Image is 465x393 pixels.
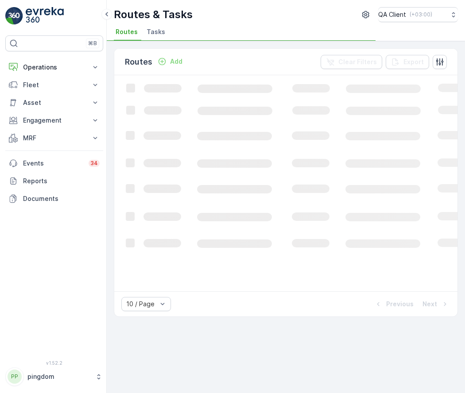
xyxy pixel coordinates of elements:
button: Clear Filters [321,55,382,69]
img: logo [5,7,23,25]
p: Previous [386,300,414,308]
button: PPpingdom [5,367,103,386]
span: Routes [116,27,138,36]
p: QA Client [378,10,406,19]
button: Previous [373,299,415,309]
p: pingdom [27,372,91,381]
span: Tasks [147,27,165,36]
div: PP [8,370,22,384]
p: Documents [23,194,100,203]
p: ( +03:00 ) [410,11,432,18]
p: Events [23,159,83,168]
img: logo_light-DOdMpM7g.png [26,7,64,25]
p: Routes & Tasks [114,8,193,22]
p: Add [170,57,182,66]
button: QA Client(+03:00) [378,7,458,22]
p: Operations [23,63,85,72]
button: Engagement [5,112,103,129]
button: Asset [5,94,103,112]
p: Clear Filters [338,58,377,66]
a: Reports [5,172,103,190]
p: Fleet [23,81,85,89]
button: Add [154,56,186,67]
button: Next [422,299,450,309]
p: Asset [23,98,85,107]
button: MRF [5,129,103,147]
button: Export [386,55,429,69]
a: Documents [5,190,103,208]
p: MRF [23,134,85,143]
p: Next [422,300,437,308]
p: Export [403,58,424,66]
p: Reports [23,177,100,185]
p: Routes [125,56,152,68]
button: Fleet [5,76,103,94]
a: Events34 [5,154,103,172]
p: 34 [90,160,98,167]
p: ⌘B [88,40,97,47]
p: Engagement [23,116,85,125]
button: Operations [5,58,103,76]
span: v 1.52.2 [5,360,103,366]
